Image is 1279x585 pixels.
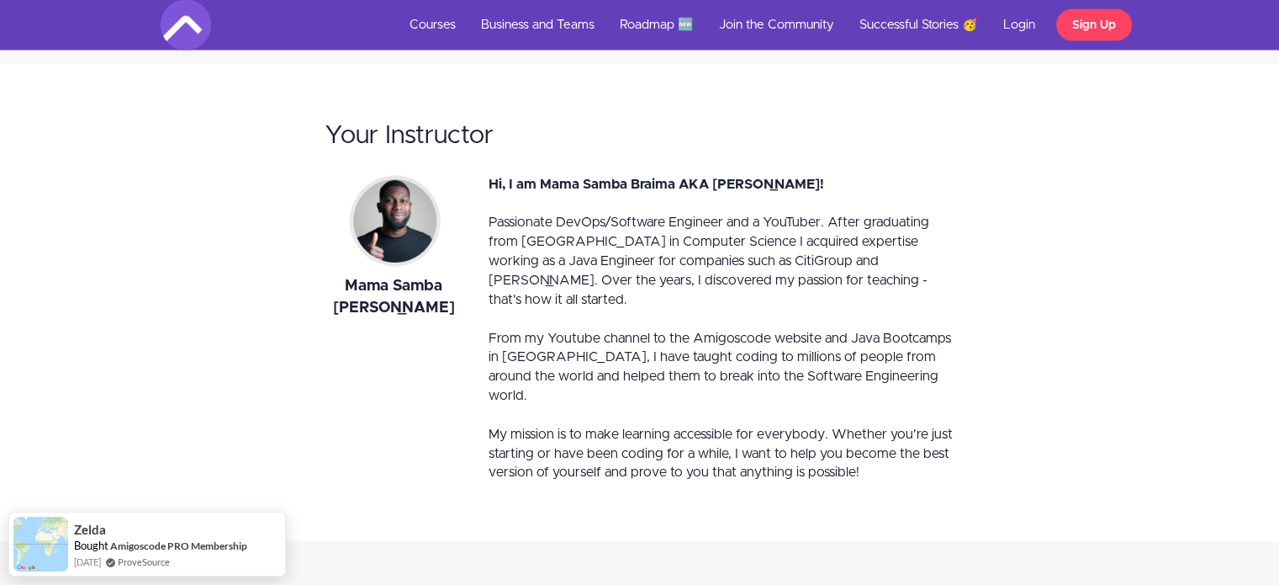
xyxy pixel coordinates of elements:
[74,523,106,537] span: Zelda
[489,178,824,191] span: Hi, I am Mama Samba Braima AKA [PERSON_NAME]!
[74,539,108,552] span: Bought
[489,215,929,306] span: Passionate DevOps/Software Engineer and a YouTuber. After graduating from [GEOGRAPHIC_DATA] in Co...
[489,332,951,403] span: From my Youtube channel to the Amigoscode website and Java Bootcamps in [GEOGRAPHIC_DATA], I have...
[325,122,955,150] h2: Your Instructor
[325,276,463,319] div: Mama Samba [PERSON_NAME]
[110,539,247,553] a: Amigoscode PRO Membership
[489,428,953,480] span: My mission is to make learning accessible for everybody. Whether you're just starting or have bee...
[118,555,170,569] a: ProveSource
[1056,9,1132,41] a: Sign Up
[325,175,463,268] img: Mama Samba Braima Nelson
[13,517,68,572] img: provesource social proof notification image
[74,555,101,569] span: [DATE]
